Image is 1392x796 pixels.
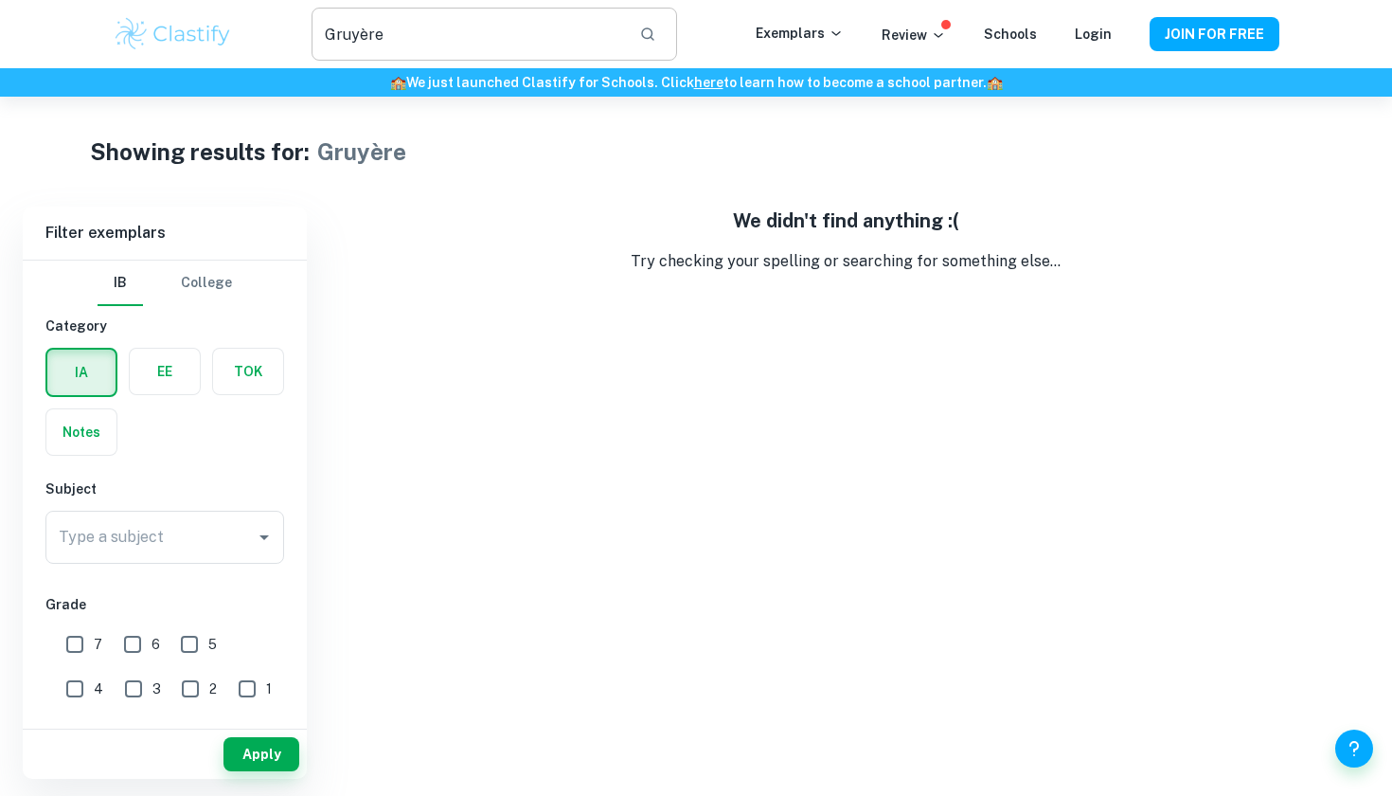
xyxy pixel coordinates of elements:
h1: Gruyère [317,135,406,169]
button: IB [98,261,143,306]
input: Search for any exemplars... [312,8,624,61]
h6: Subject [45,479,284,499]
h6: Category [45,316,284,336]
h1: Showing results for: [90,135,310,169]
p: Review [882,25,946,45]
span: 🏫 [390,75,406,90]
span: 5 [208,634,217,655]
span: 7 [94,634,102,655]
div: Filter type choice [98,261,232,306]
h6: Filter exemplars [23,207,307,260]
span: 2 [209,678,217,699]
a: Login [1075,27,1112,42]
button: EE [130,349,200,394]
h6: We just launched Clastify for Schools. Click to learn how to become a school partner. [4,72,1388,93]
a: here [694,75,723,90]
button: Apply [223,737,299,771]
a: Schools [984,27,1037,42]
button: Help and Feedback [1335,730,1373,768]
span: 4 [94,678,103,699]
button: Notes [46,409,116,455]
span: 1 [266,678,272,699]
h5: We didn't find anything :( [322,207,1369,235]
span: 3 [152,678,161,699]
span: 6 [152,634,160,655]
img: Clastify logo [113,15,233,53]
button: JOIN FOR FREE [1150,17,1279,51]
span: 🏫 [987,75,1003,90]
p: Try checking your spelling or searching for something else... [322,250,1369,273]
h6: Grade [45,594,284,615]
button: College [181,261,232,306]
button: TOK [213,349,283,394]
button: Open [251,524,277,551]
button: IA [47,350,116,395]
p: Exemplars [756,23,844,44]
